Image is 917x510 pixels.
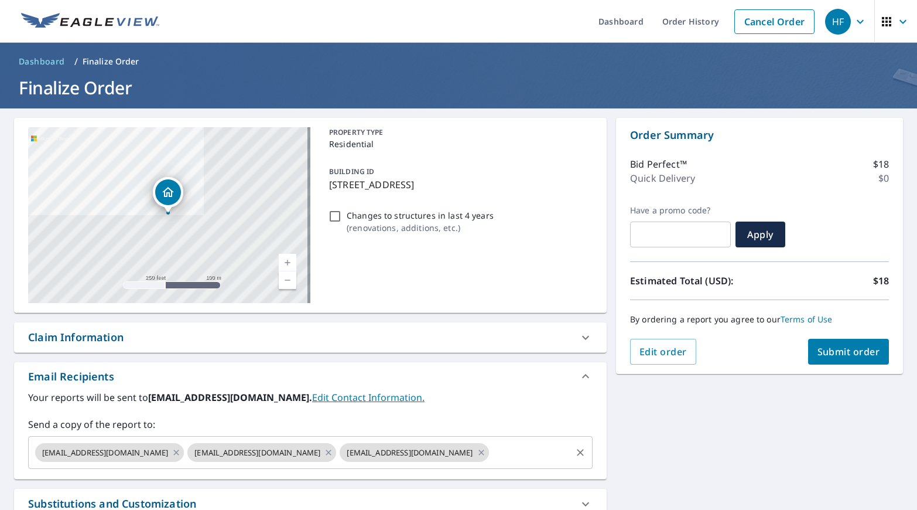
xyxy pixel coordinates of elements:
[14,52,70,71] a: Dashboard
[745,228,776,241] span: Apply
[873,157,889,171] p: $18
[35,447,175,458] span: [EMAIL_ADDRESS][DOMAIN_NAME]
[630,171,695,185] p: Quick Delivery
[83,56,139,67] p: Finalize Order
[630,205,731,216] label: Have a promo code?
[28,329,124,345] div: Claim Information
[873,274,889,288] p: $18
[312,391,425,404] a: EditContactInfo
[279,271,296,289] a: Current Level 17, Zoom Out
[329,138,588,150] p: Residential
[74,55,78,69] li: /
[14,76,903,100] h1: Finalize Order
[329,166,374,176] p: BUILDING ID
[630,314,889,325] p: By ordering a report you agree to our
[28,390,593,404] label: Your reports will be sent to
[347,209,494,222] p: Changes to structures in last 4 years
[825,9,851,35] div: HF
[781,314,833,325] a: Terms of Use
[630,339,696,365] button: Edit order
[630,274,759,288] p: Estimated Total (USD):
[279,254,296,271] a: Current Level 17, Zoom In
[572,444,588,461] button: Clear
[639,345,687,358] span: Edit order
[808,339,889,365] button: Submit order
[329,178,588,192] p: [STREET_ADDRESS]
[630,127,889,143] p: Order Summary
[630,157,687,171] p: Bid Perfect™
[153,177,183,213] div: Dropped pin, building 1, Residential property, 17130 NW 42nd Pl Miami Gardens, FL 33055
[340,443,488,462] div: [EMAIL_ADDRESS][DOMAIN_NAME]
[735,222,785,247] button: Apply
[148,391,312,404] b: [EMAIL_ADDRESS][DOMAIN_NAME].
[187,443,336,462] div: [EMAIL_ADDRESS][DOMAIN_NAME]
[187,447,327,458] span: [EMAIL_ADDRESS][DOMAIN_NAME]
[340,447,480,458] span: [EMAIL_ADDRESS][DOMAIN_NAME]
[28,417,593,431] label: Send a copy of the report to:
[21,13,159,30] img: EV Logo
[878,171,889,185] p: $0
[817,345,880,358] span: Submit order
[35,443,184,462] div: [EMAIL_ADDRESS][DOMAIN_NAME]
[14,322,607,352] div: Claim Information
[14,362,607,390] div: Email Recipients
[19,56,65,67] span: Dashboard
[734,9,815,34] a: Cancel Order
[347,222,494,234] p: ( renovations, additions, etc. )
[14,52,903,71] nav: breadcrumb
[329,127,588,138] p: PROPERTY TYPE
[28,369,114,385] div: Email Recipients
